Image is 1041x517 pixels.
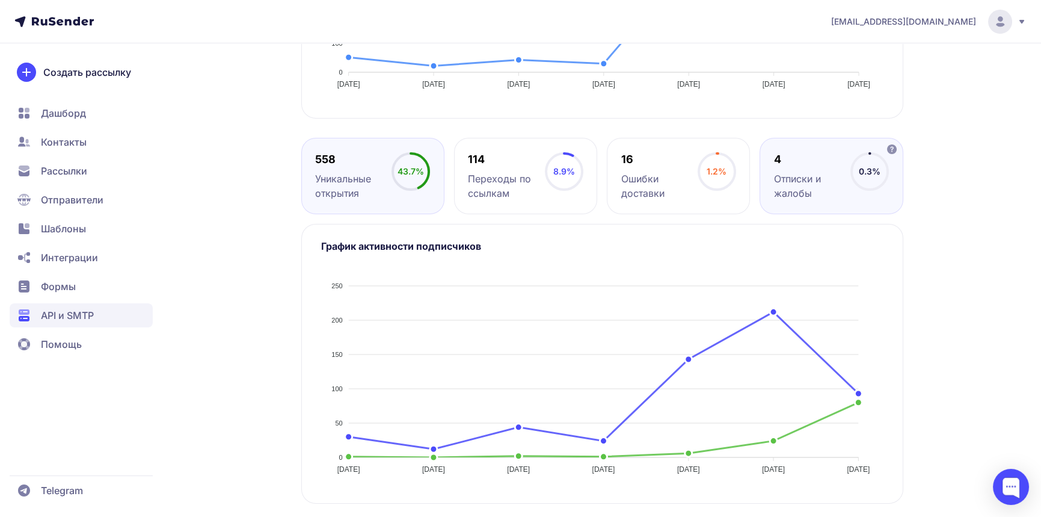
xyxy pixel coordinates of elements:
tspan: 200 [331,317,342,324]
tspan: [DATE] [592,80,615,88]
span: 8.9% [553,166,575,176]
tspan: [DATE] [337,80,360,88]
div: 16 [621,152,698,167]
span: Формы [41,279,76,294]
span: Интеграции [41,250,98,265]
tspan: [DATE] [847,80,870,88]
span: Помощь [41,337,82,351]
span: Шаблоны [41,221,86,236]
tspan: [DATE] [592,465,615,474]
tspan: [DATE] [762,465,785,474]
tspan: 100 [331,385,342,392]
div: 4 [774,152,850,167]
tspan: [DATE] [507,465,530,474]
span: Telegram [41,483,83,498]
span: 1.2% [707,166,726,176]
span: Контакты [41,135,87,149]
tspan: [DATE] [422,80,445,88]
tspan: [DATE] [337,465,360,474]
div: Уникальные открытия [315,172,392,200]
a: Telegram [10,478,153,503]
tspan: 0 [339,69,342,76]
div: 558 [315,152,392,167]
tspan: [DATE] [422,465,444,474]
div: Отписки и жалобы [774,172,850,200]
tspan: 0 [339,454,342,461]
tspan: [DATE] [762,80,785,88]
span: [EMAIL_ADDRESS][DOMAIN_NAME] [831,16,976,28]
tspan: 150 [331,351,342,358]
div: Ошибки доставки [621,172,698,200]
span: Создать рассылку [43,65,131,79]
tspan: 100 [331,40,342,47]
div: Переходы по ссылкам [468,172,544,200]
h3: График активности подписчиков [321,239,883,253]
tspan: [DATE] [507,80,530,88]
tspan: 50 [335,419,342,427]
tspan: [DATE] [847,465,870,474]
span: API и SMTP [41,308,94,323]
tspan: [DATE] [677,465,699,474]
tspan: 250 [331,282,342,289]
div: 114 [468,152,544,167]
span: Дашборд [41,106,86,120]
span: 43.7% [398,166,424,176]
span: Отправители [41,193,103,207]
span: 0.3% [859,166,880,176]
span: Рассылки [41,164,87,178]
tspan: [DATE] [677,80,700,88]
